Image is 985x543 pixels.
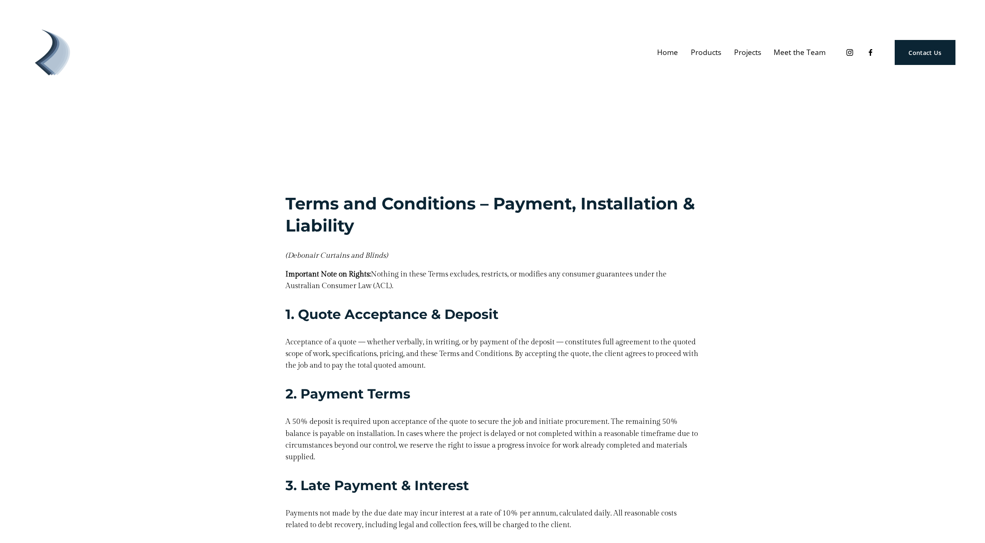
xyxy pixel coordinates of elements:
[285,251,388,260] em: (Debonair Curtains and Blinds)
[895,40,955,65] a: Contact Us
[285,476,699,494] h3: 3. Late Payment & Interest
[285,336,699,371] p: Acceptance of a quote — whether verbally, in writing, or by payment of the deposit — constitutes ...
[285,305,699,323] h3: 1. Quote Acceptance & Deposit
[285,193,699,237] h1: Terms and Conditions – Payment, Installation & Liability
[691,46,721,59] span: Products
[30,30,75,75] img: Debonair | Curtains, Blinds, Shutters &amp; Awnings
[691,45,721,60] a: folder dropdown
[285,385,699,403] h3: 2. Payment Terms
[285,269,699,292] p: Nothing in these Terms excludes, restricts, or modifies any consumer guarantees under the Austral...
[285,508,699,531] p: Payments not made by the due date may incur interest at a rate of 10% per annum, calculated daily...
[734,45,761,60] a: Projects
[285,416,699,463] p: A 50% deposit is required upon acceptance of the quote to secure the job and initiate procurement...
[774,45,826,60] a: Meet the Team
[866,48,875,57] a: Facebook
[285,270,371,279] strong: Important Note on Rights:
[846,48,854,57] a: Instagram
[657,45,678,60] a: Home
